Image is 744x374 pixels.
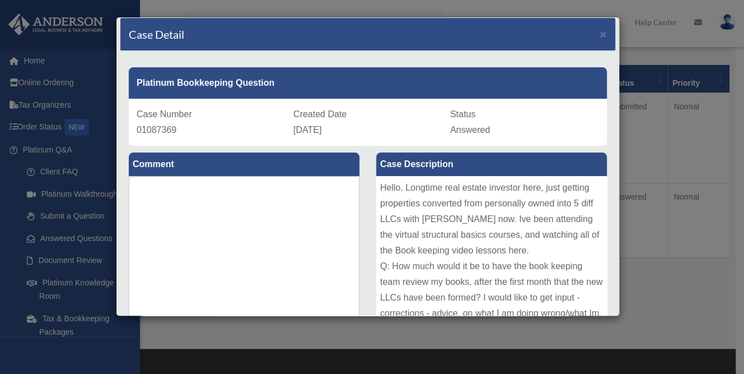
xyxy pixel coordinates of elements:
[129,153,359,176] label: Comment
[450,109,475,119] span: Status
[376,176,607,344] div: Hello. Longtime real estate investor here, just getting properties converted from personally owne...
[450,125,490,135] span: Answered
[293,109,347,119] span: Created Date
[376,153,607,176] label: Case Description
[129,26,184,42] h4: Case Detail
[293,125,321,135] span: [DATE]
[137,109,192,119] span: Case Number
[600,27,607,40] span: ×
[137,125,176,135] span: 01087369
[129,67,607,99] div: Platinum Bookkeeping Question
[600,28,607,40] button: Close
